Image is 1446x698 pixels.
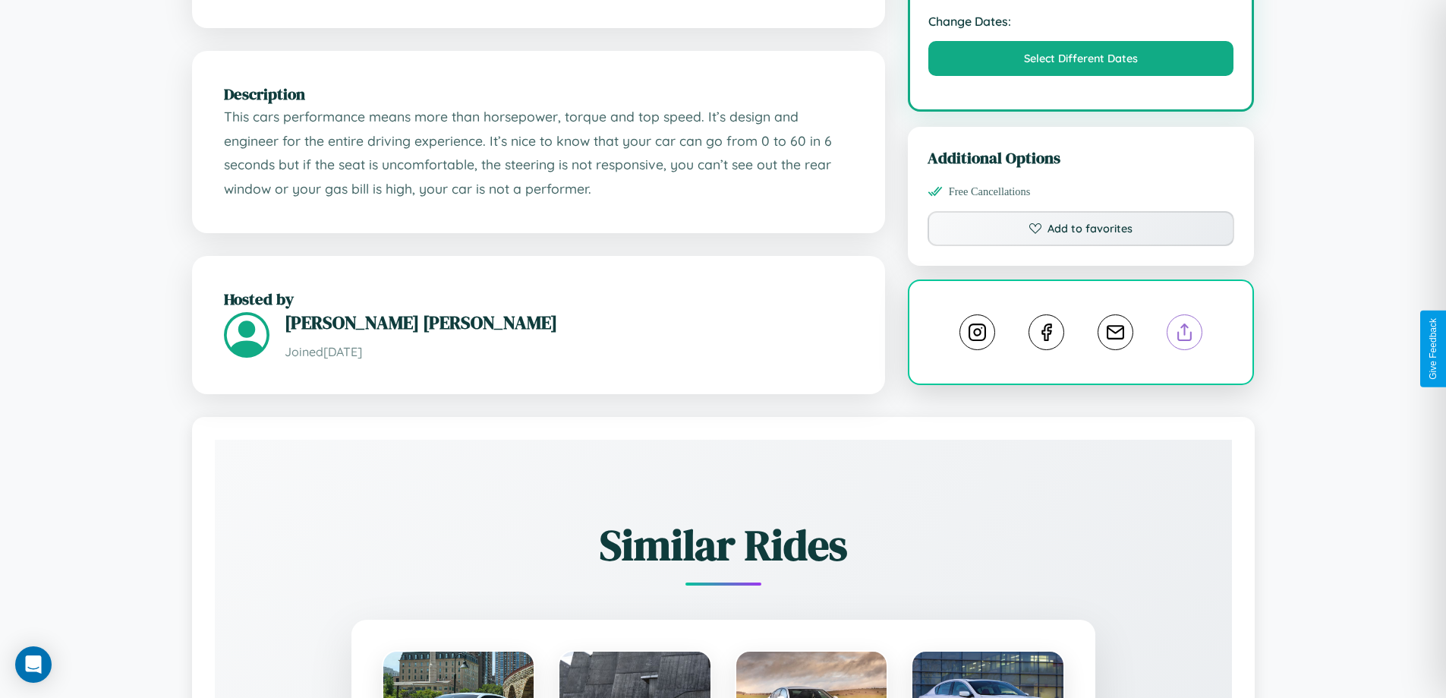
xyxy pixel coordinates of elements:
[285,341,853,363] p: Joined [DATE]
[224,288,853,310] h2: Hosted by
[949,185,1031,198] span: Free Cancellations
[224,83,853,105] h2: Description
[1428,318,1438,380] div: Give Feedback
[928,14,1234,29] strong: Change Dates:
[15,646,52,683] div: Open Intercom Messenger
[224,105,853,201] p: This cars performance means more than horsepower, torque and top speed. It’s design and engineer ...
[285,310,853,335] h3: [PERSON_NAME] [PERSON_NAME]
[928,41,1234,76] button: Select Different Dates
[268,516,1179,574] h2: Similar Rides
[928,147,1235,169] h3: Additional Options
[928,211,1235,246] button: Add to favorites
